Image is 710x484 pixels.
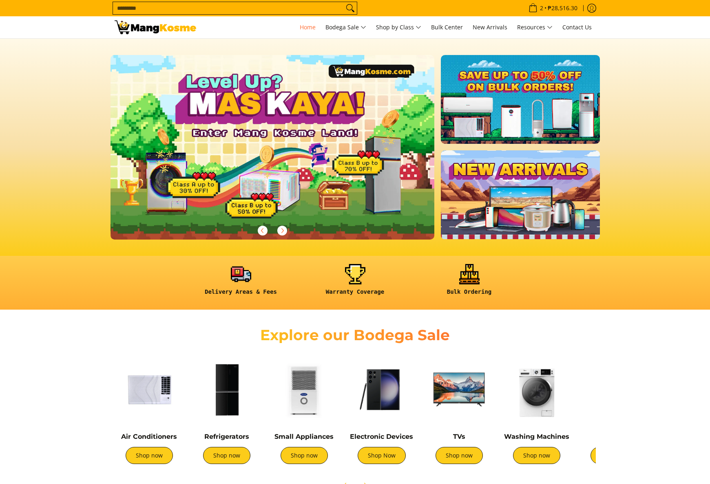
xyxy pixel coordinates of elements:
button: Next [273,222,291,240]
span: Bodega Sale [325,22,366,33]
a: Refrigerators [204,433,249,440]
img: Cookers [580,355,649,424]
a: Electronic Devices [350,433,413,440]
a: Shop now [591,447,638,464]
span: • [526,4,580,13]
button: Search [344,2,357,14]
a: Shop now [203,447,250,464]
img: Electronic Devices [347,355,416,424]
nav: Main Menu [204,16,596,38]
a: TVs [453,433,465,440]
a: <h6><strong>Warranty Coverage</strong></h6> [302,264,408,302]
a: Shop now [436,447,483,464]
a: Shop now [126,447,173,464]
span: Resources [517,22,553,33]
a: Shop by Class [372,16,425,38]
img: Small Appliances [270,355,339,424]
a: Shop now [513,447,560,464]
span: Bulk Center [431,23,463,31]
a: Shop Now [358,447,406,464]
a: Shop now [281,447,328,464]
a: Bodega Sale [321,16,370,38]
span: Shop by Class [376,22,421,33]
a: Air Conditioners [121,433,177,440]
a: Bulk Center [427,16,467,38]
a: Washing Machines [504,433,569,440]
a: New Arrivals [469,16,511,38]
a: <h6><strong>Bulk Ordering</strong></h6> [416,264,522,302]
img: Refrigerators [192,355,261,424]
a: <h6><strong>Delivery Areas & Fees</strong></h6> [188,264,294,302]
img: Washing Machines [502,355,571,424]
span: Home [300,23,316,31]
img: TVs [425,355,494,424]
span: 2 [539,5,544,11]
img: Mang Kosme: Your Home Appliances Warehouse Sale Partner! [115,20,196,34]
a: Resources [513,16,557,38]
span: ₱28,516.30 [546,5,579,11]
h2: Explore our Bodega Sale [237,326,473,344]
a: Home [296,16,320,38]
img: Air Conditioners [115,355,184,424]
a: More [111,55,461,253]
a: Small Appliances [274,433,334,440]
span: Contact Us [562,23,592,31]
a: Contact Us [558,16,596,38]
span: New Arrivals [473,23,507,31]
button: Previous [254,222,272,240]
